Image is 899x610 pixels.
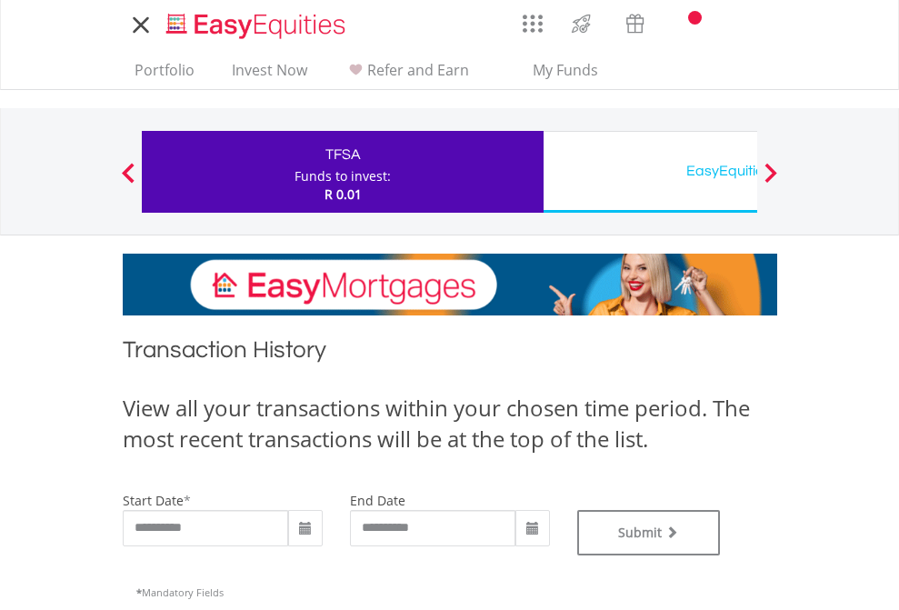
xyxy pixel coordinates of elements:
a: FAQ's and Support [708,5,754,41]
button: Submit [577,510,721,555]
a: My Profile [754,5,801,45]
span: Refer and Earn [367,60,469,80]
button: Previous [110,172,146,190]
span: R 0.01 [325,185,362,203]
a: AppsGrid [511,5,554,34]
img: EasyMortage Promotion Banner [123,254,777,315]
a: Vouchers [608,5,662,38]
a: Home page [159,5,353,41]
div: View all your transactions within your chosen time period. The most recent transactions will be a... [123,393,777,455]
a: Invest Now [225,61,315,89]
img: vouchers-v2.svg [620,9,650,38]
a: Refer and Earn [337,61,476,89]
div: Funds to invest: [295,167,391,185]
label: end date [350,492,405,509]
a: Portfolio [127,61,202,89]
h1: Transaction History [123,334,777,375]
div: TFSA [153,142,533,167]
a: Notifications [662,5,708,41]
img: thrive-v2.svg [566,9,596,38]
span: Mandatory Fields [136,585,224,599]
img: grid-menu-icon.svg [523,14,543,34]
span: My Funds [506,58,625,82]
img: EasyEquities_Logo.png [163,11,353,41]
button: Next [753,172,789,190]
label: start date [123,492,184,509]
